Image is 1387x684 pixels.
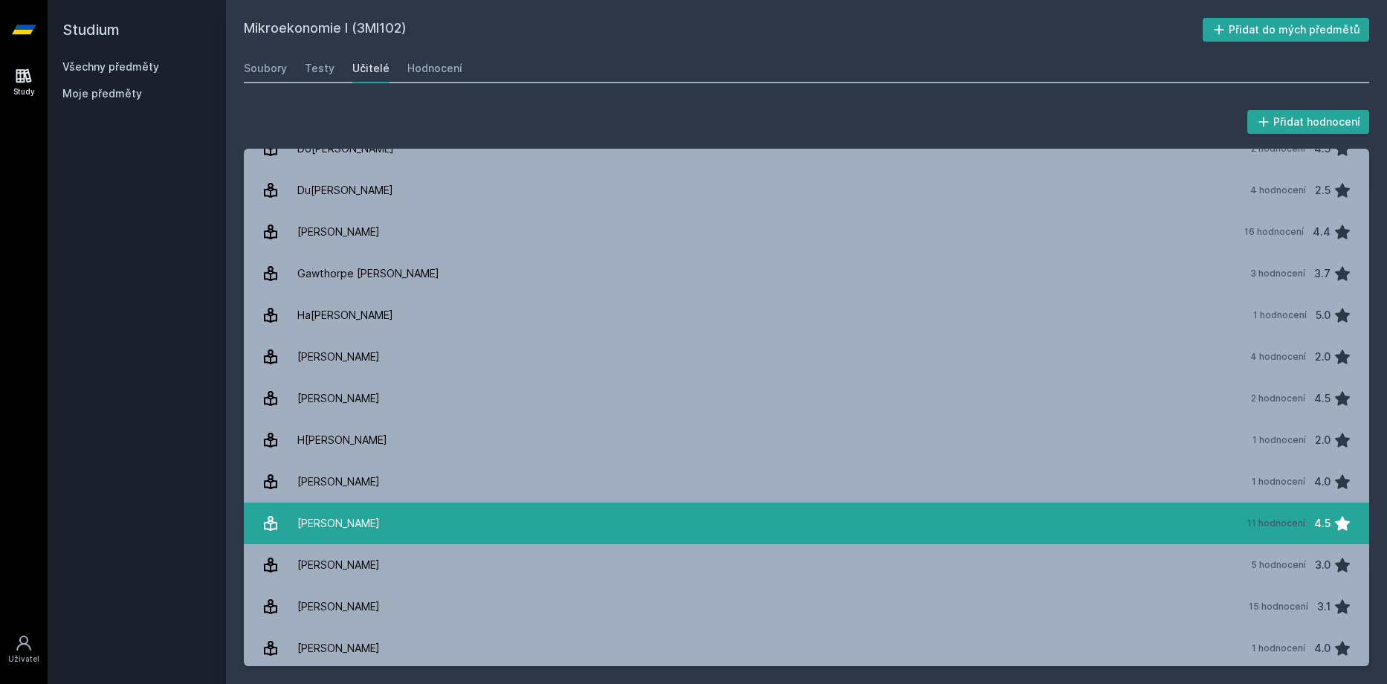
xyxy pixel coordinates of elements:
[1317,592,1331,622] div: 3.1
[8,654,39,665] div: Uživatel
[244,336,1369,378] a: [PERSON_NAME] 4 hodnocení 2.0
[1247,110,1370,134] button: Přidat hodnocení
[1203,18,1370,42] button: Přidat do mých předmětů
[1252,434,1306,446] div: 1 hodnocení
[1251,559,1306,571] div: 5 hodnocení
[407,54,462,83] a: Hodnocení
[1252,476,1305,488] div: 1 hodnocení
[1316,300,1331,330] div: 5.0
[244,419,1369,461] a: H[PERSON_NAME] 1 hodnocení 2.0
[244,503,1369,544] a: [PERSON_NAME] 11 hodnocení 4.5
[244,211,1369,253] a: [PERSON_NAME] 16 hodnocení 4.4
[3,627,45,672] a: Uživatel
[1250,268,1305,280] div: 3 hodnocení
[1247,517,1305,529] div: 11 hodnocení
[13,86,35,97] div: Study
[297,384,380,413] div: [PERSON_NAME]
[352,54,389,83] a: Učitelé
[305,61,334,76] div: Testy
[352,61,389,76] div: Učitelé
[244,54,287,83] a: Soubory
[1314,509,1331,538] div: 4.5
[297,509,380,538] div: [PERSON_NAME]
[297,633,380,663] div: [PERSON_NAME]
[1250,184,1306,196] div: 4 hodnocení
[1313,217,1331,247] div: 4.4
[3,59,45,105] a: Study
[297,467,380,497] div: [PERSON_NAME]
[297,217,380,247] div: [PERSON_NAME]
[1315,175,1331,205] div: 2.5
[1315,342,1331,372] div: 2.0
[62,60,159,73] a: Všechny předměty
[244,627,1369,669] a: [PERSON_NAME] 1 hodnocení 4.0
[407,61,462,76] div: Hodnocení
[297,550,380,580] div: [PERSON_NAME]
[1314,633,1331,663] div: 4.0
[297,259,439,288] div: Gawthorpe [PERSON_NAME]
[244,18,1203,42] h2: Mikroekonomie I (3MI102)
[244,128,1369,170] a: Do[PERSON_NAME] 2 hodnocení 4.5
[244,586,1369,627] a: [PERSON_NAME] 15 hodnocení 3.1
[244,253,1369,294] a: Gawthorpe [PERSON_NAME] 3 hodnocení 3.7
[297,342,380,372] div: [PERSON_NAME]
[244,61,287,76] div: Soubory
[1314,134,1331,164] div: 4.5
[1249,601,1308,613] div: 15 hodnocení
[62,86,142,101] span: Moje předměty
[244,170,1369,211] a: Du[PERSON_NAME] 4 hodnocení 2.5
[1250,351,1306,363] div: 4 hodnocení
[1314,467,1331,497] div: 4.0
[1314,259,1331,288] div: 3.7
[1251,393,1305,404] div: 2 hodnocení
[1314,384,1331,413] div: 4.5
[244,378,1369,419] a: [PERSON_NAME] 2 hodnocení 4.5
[297,592,380,622] div: [PERSON_NAME]
[1253,309,1307,321] div: 1 hodnocení
[297,175,393,205] div: Du[PERSON_NAME]
[1244,226,1304,238] div: 16 hodnocení
[1251,143,1305,155] div: 2 hodnocení
[297,425,387,455] div: H[PERSON_NAME]
[244,544,1369,586] a: [PERSON_NAME] 5 hodnocení 3.0
[1315,425,1331,455] div: 2.0
[305,54,334,83] a: Testy
[244,461,1369,503] a: [PERSON_NAME] 1 hodnocení 4.0
[297,134,394,164] div: Do[PERSON_NAME]
[1315,550,1331,580] div: 3.0
[297,300,393,330] div: Ha[PERSON_NAME]
[244,294,1369,336] a: Ha[PERSON_NAME] 1 hodnocení 5.0
[1252,642,1305,654] div: 1 hodnocení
